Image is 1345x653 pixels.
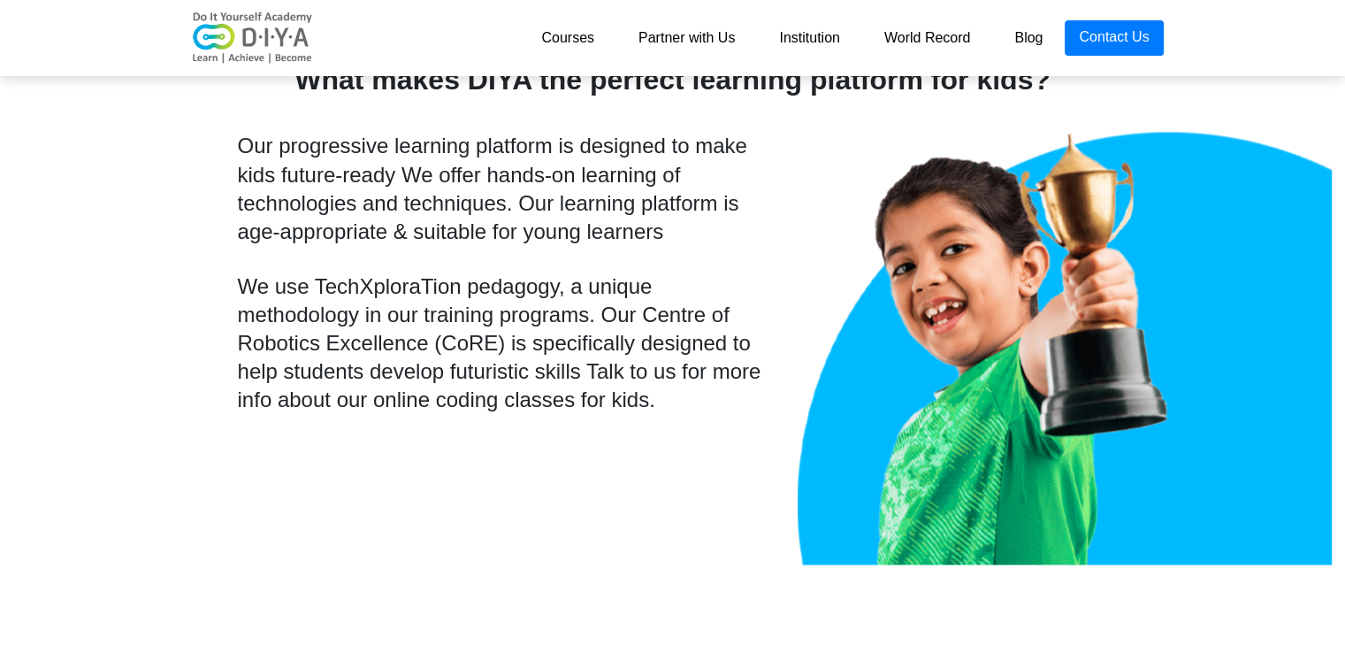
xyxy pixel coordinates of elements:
a: Blog [992,20,1065,56]
a: Courses [519,20,616,56]
a: Contact Us [1065,20,1163,56]
a: Institution [757,20,861,56]
div: We use TechXploraTion pedagogy, a unique methodology in our training programs. Our Centre of Robo... [238,272,772,413]
div: Our progressive learning platform is designed to make kids future-ready We offer hands-on learnin... [238,132,772,245]
img: slide-5-image.png [798,132,1332,565]
a: Partner with Us [616,20,757,56]
a: World Record [862,20,993,56]
img: logo-v2.png [182,12,324,65]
